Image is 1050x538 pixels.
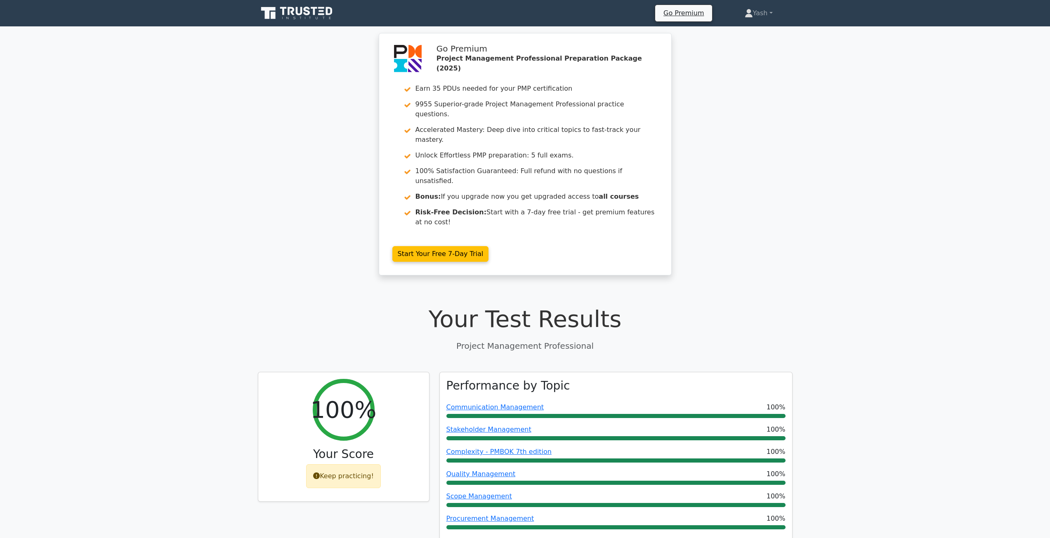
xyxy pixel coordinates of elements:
a: Communication Management [446,403,544,411]
a: Yash [725,5,793,21]
span: 100% [767,402,786,412]
div: Keep practicing! [306,464,381,488]
a: Go Premium [658,7,709,19]
span: 100% [767,491,786,501]
span: 100% [767,447,786,457]
h1: Your Test Results [258,305,793,333]
a: Stakeholder Management [446,425,531,433]
h3: Performance by Topic [446,379,570,393]
p: Project Management Professional [258,340,793,352]
span: 100% [767,469,786,479]
a: Quality Management [446,470,516,478]
span: 100% [767,514,786,524]
span: 100% [767,425,786,435]
h3: Your Score [265,447,422,461]
h2: 100% [310,396,376,423]
a: Start Your Free 7-Day Trial [392,246,489,262]
a: Procurement Management [446,515,534,522]
a: Complexity - PMBOK 7th edition [446,448,552,456]
a: Scope Management [446,492,512,500]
